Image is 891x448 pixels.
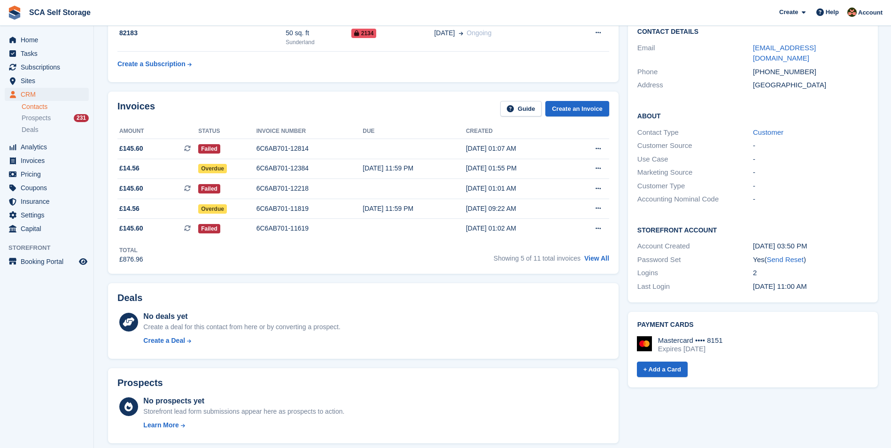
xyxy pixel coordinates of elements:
div: - [753,194,868,205]
th: Created [466,124,569,139]
span: Coupons [21,181,77,194]
a: Deals [22,125,89,135]
span: Home [21,33,77,46]
span: Subscriptions [21,61,77,74]
span: £14.56 [119,163,139,173]
div: 2 [753,268,868,278]
span: ( ) [764,255,806,263]
div: 50 sq. ft [286,28,351,38]
a: Prospects 231 [22,113,89,123]
h2: Prospects [117,378,163,388]
span: Insurance [21,195,77,208]
span: Analytics [21,140,77,154]
span: £145.60 [119,144,143,154]
span: Failed [198,184,220,193]
div: No deals yet [143,311,340,322]
div: Phone [637,67,753,77]
time: 2025-05-12 10:00:46 UTC [753,282,807,290]
div: Last Login [637,281,753,292]
span: Deals [22,125,39,134]
span: Settings [21,209,77,222]
span: Booking Portal [21,255,77,268]
div: [DATE] 01:55 PM [466,163,569,173]
a: Send Reset [767,255,803,263]
div: Password Set [637,255,753,265]
div: Logins [637,268,753,278]
span: Overdue [198,204,227,214]
h2: Payment cards [637,321,868,329]
a: Create a Deal [143,336,340,346]
span: Showing 5 of 11 total invoices [494,255,581,262]
span: £14.56 [119,204,139,214]
div: - [753,140,868,151]
h2: Contact Details [637,28,868,36]
span: Overdue [198,164,227,173]
div: Email [637,43,753,64]
div: 6C6AB701-11819 [256,204,363,214]
span: £145.60 [119,224,143,233]
a: menu [5,154,89,167]
div: [DATE] 01:02 AM [466,224,569,233]
h2: About [637,111,868,120]
span: £145.60 [119,184,143,193]
span: Pricing [21,168,77,181]
div: [GEOGRAPHIC_DATA] [753,80,868,91]
div: No prospects yet [143,395,344,407]
a: Customer [753,128,783,136]
div: 231 [74,114,89,122]
div: Yes [753,255,868,265]
a: Contacts [22,102,89,111]
a: menu [5,61,89,74]
span: Account [858,8,883,17]
th: Status [198,124,256,139]
div: Customer Source [637,140,753,151]
h2: Storefront Account [637,225,868,234]
div: 82183 [117,28,286,38]
div: [DATE] 01:07 AM [466,144,569,154]
span: Capital [21,222,77,235]
a: Create an Invoice [545,101,609,116]
div: - [753,167,868,178]
div: 6C6AB701-12814 [256,144,363,154]
div: 6C6AB701-12384 [256,163,363,173]
a: menu [5,33,89,46]
img: Mastercard Logo [637,336,652,351]
img: stora-icon-8386f47178a22dfd0bd8f6a31ec36ba5ce8667c1dd55bd0f319d3a0aa187defe.svg [8,6,22,20]
a: menu [5,140,89,154]
img: Sarah Race [847,8,857,17]
a: menu [5,88,89,101]
a: [EMAIL_ADDRESS][DOMAIN_NAME] [753,44,816,62]
div: Mastercard •••• 8151 [658,336,723,345]
div: Customer Type [637,181,753,192]
div: Storefront lead form submissions appear here as prospects to action. [143,407,344,417]
div: Accounting Nominal Code [637,194,753,205]
span: [DATE] [434,28,455,38]
div: Marketing Source [637,167,753,178]
span: Tasks [21,47,77,60]
div: Create a Deal [143,336,185,346]
a: menu [5,195,89,208]
th: Due [363,124,466,139]
div: - [753,154,868,165]
div: 6C6AB701-12218 [256,184,363,193]
div: Contact Type [637,127,753,138]
span: Sites [21,74,77,87]
a: + Add a Card [637,362,688,377]
a: menu [5,255,89,268]
div: 6C6AB701-11619 [256,224,363,233]
a: menu [5,47,89,60]
div: Sunderland [286,38,351,46]
th: Amount [117,124,198,139]
span: Failed [198,144,220,154]
a: SCA Self Storage [25,5,94,20]
div: [DATE] 09:22 AM [466,204,569,214]
a: Learn More [143,420,344,430]
span: Create [779,8,798,17]
span: Prospects [22,114,51,123]
span: CRM [21,88,77,101]
a: View All [584,255,609,262]
span: Storefront [8,243,93,253]
h2: Deals [117,293,142,303]
span: 2134 [351,29,377,38]
span: Ongoing [467,29,492,37]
